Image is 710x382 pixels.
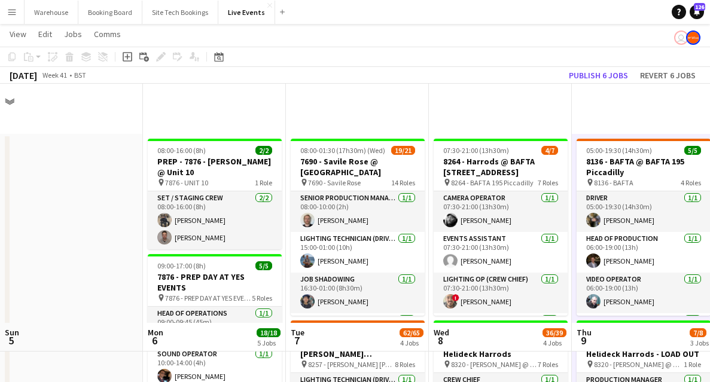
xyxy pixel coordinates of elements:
[538,178,558,187] span: 7 Roles
[686,30,700,45] app-user-avatar: Alex Gill
[443,146,509,155] span: 07:30-21:00 (13h30m)
[59,26,87,42] a: Jobs
[165,178,208,187] span: 7876 - UNIT 10
[543,328,566,337] span: 36/39
[391,146,415,155] span: 19/21
[3,334,19,347] span: 5
[434,313,568,354] app-card-role: Production Coordinator1/1
[291,139,425,316] app-job-card: 08:00-01:30 (17h30m) (Wed)19/217690 - Savile Rose @ [GEOGRAPHIC_DATA] 7690 - Savile Rose14 RolesS...
[538,360,558,369] span: 7 Roles
[690,338,709,347] div: 3 Jobs
[74,71,86,80] div: BST
[255,261,272,270] span: 5/5
[148,139,282,249] app-job-card: 08:00-16:00 (8h)2/2PREP - 7876 - [PERSON_NAME] @ Unit 10 7876 - UNIT 101 RoleSet / Staging Crew2/...
[434,232,568,273] app-card-role: Events Assistant1/107:30-21:00 (13h30m)[PERSON_NAME]
[434,273,568,313] app-card-role: Lighting Op (Crew Chief)1/107:30-21:00 (13h30m)![PERSON_NAME]
[257,328,281,337] span: 18/18
[5,26,31,42] a: View
[255,178,272,187] span: 1 Role
[291,191,425,232] app-card-role: Senior Production Manager1/108:00-10:00 (2h)[PERSON_NAME]
[94,29,121,39] span: Comms
[541,146,558,155] span: 4/7
[434,191,568,232] app-card-role: Camera Operator1/107:30-21:00 (13h30m)[PERSON_NAME]
[39,71,69,80] span: Week 41
[148,327,163,338] span: Mon
[434,139,568,316] app-job-card: 07:30-21:00 (13h30m)4/78264 - Harrods @ BAFTA [STREET_ADDRESS] 8264 - BAFTA 195 Piccadilly7 Roles...
[451,178,534,187] span: 8264 - BAFTA 195 Piccadilly
[291,273,425,313] app-card-role: Job Shadowing1/116:30-01:00 (8h30m)[PERSON_NAME]
[400,328,423,337] span: 62/65
[432,334,449,347] span: 8
[400,338,423,347] div: 4 Jobs
[148,191,282,249] app-card-role: Set / Staging Crew2/208:00-16:00 (8h)[PERSON_NAME][PERSON_NAME]
[148,307,282,347] app-card-role: Head of Operations1/109:00-09:45 (45m)[PERSON_NAME]
[635,68,700,83] button: Revert 6 jobs
[142,1,218,24] button: Site Tech Bookings
[594,178,633,187] span: 8136 - BAFTA
[575,334,592,347] span: 9
[300,146,385,155] span: 08:00-01:30 (17h30m) (Wed)
[5,327,19,338] span: Sun
[684,146,701,155] span: 5/5
[89,26,126,42] a: Comms
[33,26,57,42] a: Edit
[157,146,206,155] span: 08:00-16:00 (8h)
[252,294,272,302] span: 5 Roles
[451,360,538,369] span: 8320 - [PERSON_NAME] @ Helideck Harrods
[434,156,568,178] h3: 8264 - Harrods @ BAFTA [STREET_ADDRESS]
[10,29,26,39] span: View
[594,360,684,369] span: 8320 - [PERSON_NAME] @ Helideck Harrods - LOAD OUT
[157,261,206,270] span: 09:00-17:00 (8h)
[694,3,705,11] span: 126
[434,327,449,338] span: Wed
[684,360,701,369] span: 1 Role
[291,313,425,354] app-card-role: Crew Chief1/1
[25,1,78,24] button: Warehouse
[690,328,706,337] span: 7/8
[690,5,704,19] a: 126
[257,338,280,347] div: 5 Jobs
[148,271,282,293] h3: 7876 - PREP DAY AT YES EVENTS
[577,327,592,338] span: Thu
[291,156,425,178] h3: 7690 - Savile Rose @ [GEOGRAPHIC_DATA]
[391,178,415,187] span: 14 Roles
[674,30,688,45] app-user-avatar: Ollie Rolfe
[38,29,52,39] span: Edit
[289,334,304,347] span: 7
[395,360,415,369] span: 8 Roles
[452,294,459,301] span: !
[165,294,252,302] span: 7876 - PREP DAY AT YES EVENTS
[564,68,633,83] button: Publish 6 jobs
[255,146,272,155] span: 2/2
[10,69,37,81] div: [DATE]
[308,178,361,187] span: 7690 - Savile Rose
[218,1,275,24] button: Live Events
[291,232,425,273] app-card-role: Lighting Technician (Driver)1/115:00-01:00 (10h)[PERSON_NAME]
[146,334,163,347] span: 6
[681,178,701,187] span: 4 Roles
[543,338,566,347] div: 4 Jobs
[308,360,395,369] span: 8257 - [PERSON_NAME] [PERSON_NAME] International @ [GEOGRAPHIC_DATA]
[586,146,652,155] span: 05:00-19:30 (14h30m)
[291,327,304,338] span: Tue
[78,1,142,24] button: Booking Board
[148,156,282,178] h3: PREP - 7876 - [PERSON_NAME] @ Unit 10
[64,29,82,39] span: Jobs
